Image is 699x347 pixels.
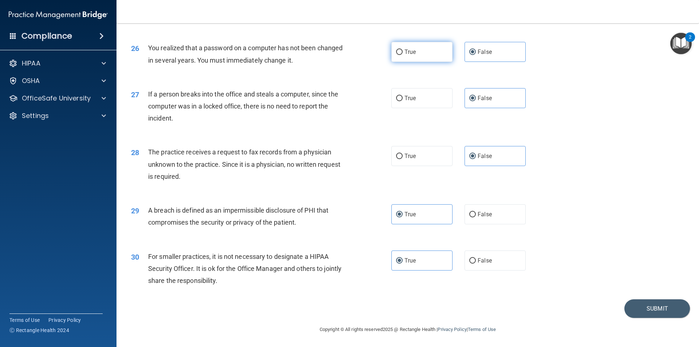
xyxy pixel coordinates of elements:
[396,50,403,55] input: True
[9,111,106,120] a: Settings
[9,8,108,22] img: PMB logo
[478,48,492,55] span: False
[689,37,691,47] div: 2
[438,327,466,332] a: Privacy Policy
[469,258,476,264] input: False
[131,148,139,157] span: 28
[148,148,340,180] span: The practice receives a request to fax records from a physician unknown to the practice. Since it...
[22,59,40,68] p: HIPAA
[9,316,40,324] a: Terms of Use
[469,96,476,101] input: False
[131,44,139,53] span: 26
[478,257,492,264] span: False
[396,212,403,217] input: True
[478,211,492,218] span: False
[148,253,341,284] span: For smaller practices, it is not necessary to designate a HIPAA Security Officer. It is ok for th...
[478,153,492,159] span: False
[131,206,139,215] span: 29
[22,76,40,85] p: OSHA
[404,257,416,264] span: True
[131,253,139,261] span: 30
[148,90,338,122] span: If a person breaks into the office and steals a computer, since the computer was in a locked offi...
[404,48,416,55] span: True
[131,90,139,99] span: 27
[9,59,106,68] a: HIPAA
[48,316,81,324] a: Privacy Policy
[275,318,541,341] div: Copyright © All rights reserved 2025 @ Rectangle Health | |
[9,94,106,103] a: OfficeSafe University
[396,154,403,159] input: True
[396,258,403,264] input: True
[148,44,343,64] span: You realized that a password on a computer has not been changed in several years. You must immedi...
[670,33,692,54] button: Open Resource Center, 2 new notifications
[573,295,690,324] iframe: Drift Widget Chat Controller
[396,96,403,101] input: True
[22,111,49,120] p: Settings
[469,212,476,217] input: False
[478,95,492,102] span: False
[148,206,328,226] span: A breach is defined as an impermissible disclosure of PHI that compromises the security or privac...
[21,31,72,41] h4: Compliance
[404,211,416,218] span: True
[469,50,476,55] input: False
[468,327,496,332] a: Terms of Use
[9,76,106,85] a: OSHA
[22,94,91,103] p: OfficeSafe University
[9,327,69,334] span: Ⓒ Rectangle Health 2024
[404,153,416,159] span: True
[469,154,476,159] input: False
[404,95,416,102] span: True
